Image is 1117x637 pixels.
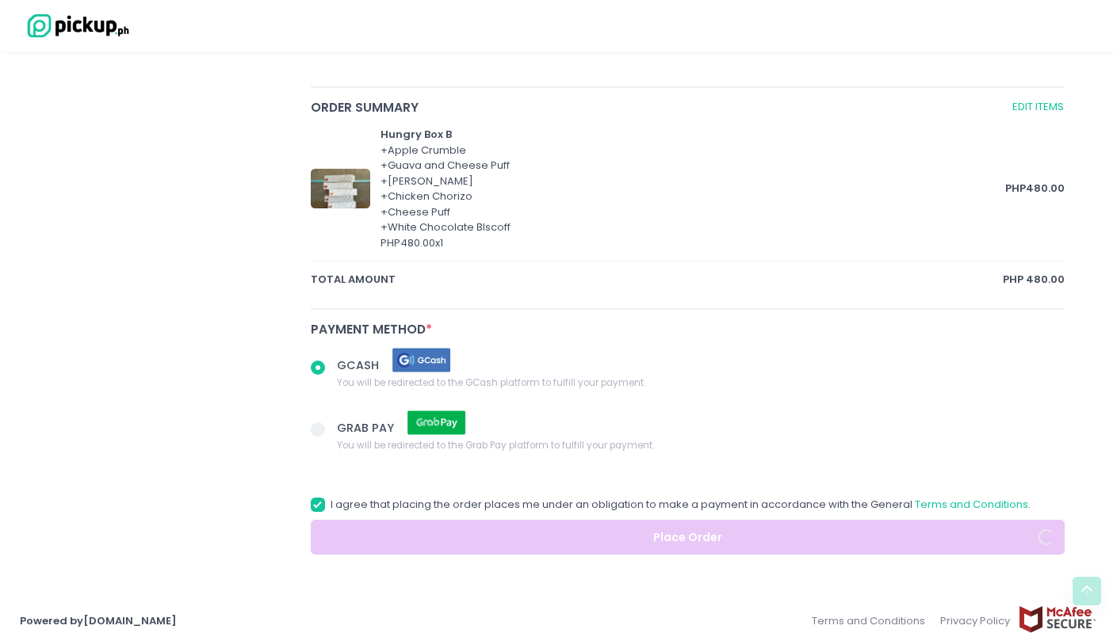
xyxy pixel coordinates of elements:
[381,204,1006,220] div: + Cheese Puff
[311,497,1031,513] label: I agree that placing the order places me under an obligation to make a payment in accordance with...
[381,219,1006,235] div: + White Chocolate BIscoff
[20,613,177,628] a: Powered by[DOMAIN_NAME]
[337,374,645,390] span: You will be redirected to the GCash platform to fulfill your payment.
[381,127,1006,143] div: Hungry Box B
[1018,605,1097,633] img: mcafee-secure
[381,174,1006,189] div: + [PERSON_NAME]
[311,272,1004,288] span: total amount
[311,98,1009,116] span: Order Summary
[397,409,476,437] img: grab pay
[381,143,1006,158] div: + Apple Crumble
[337,437,654,452] span: You will be redirected to the Grab Pay platform to fulfill your payment.
[382,346,461,374] img: gcash
[1003,272,1065,288] span: PHP 480.00
[311,320,1065,338] div: Payment Method
[381,235,1006,251] div: PHP 480.00 x 1
[337,420,397,436] span: GRAB PAY
[915,497,1028,512] a: Terms and Conditions
[381,158,1006,174] div: + Guava and Cheese Puff
[933,605,1019,636] a: Privacy Policy
[381,189,1006,204] div: + Chicken Chorizo
[337,357,382,373] span: GCASH
[20,12,131,40] img: logo
[812,605,933,636] a: Terms and Conditions
[311,520,1065,555] button: Place Order
[1012,98,1065,116] a: Edit Items
[1005,181,1065,196] span: PHP 480.00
